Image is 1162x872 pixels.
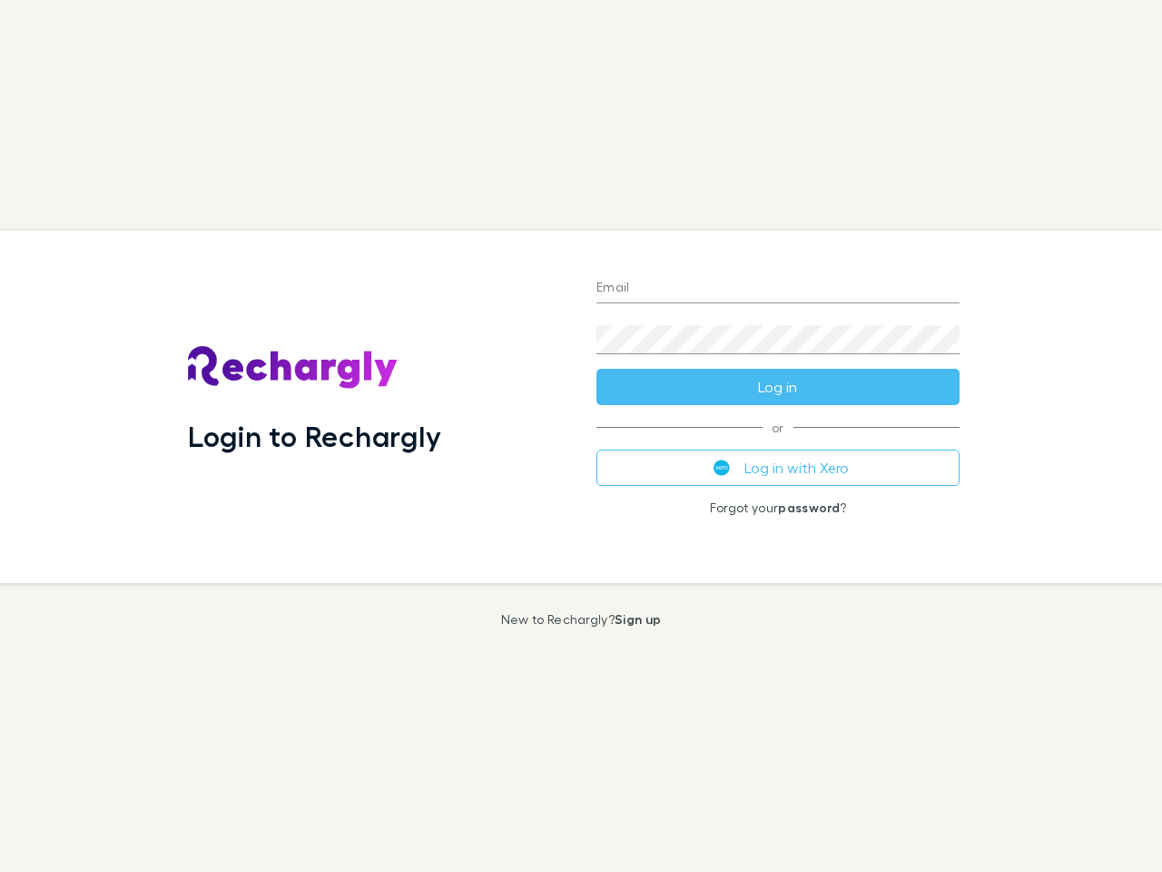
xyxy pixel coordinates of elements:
p: New to Rechargly? [501,612,662,627]
img: Xero's logo [714,460,730,476]
a: Sign up [615,611,661,627]
span: or [596,427,960,428]
p: Forgot your ? [596,500,960,515]
img: Rechargly's Logo [188,346,399,390]
button: Log in [596,369,960,405]
a: password [778,500,840,515]
button: Log in with Xero [596,450,960,486]
h1: Login to Rechargly [188,419,441,453]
